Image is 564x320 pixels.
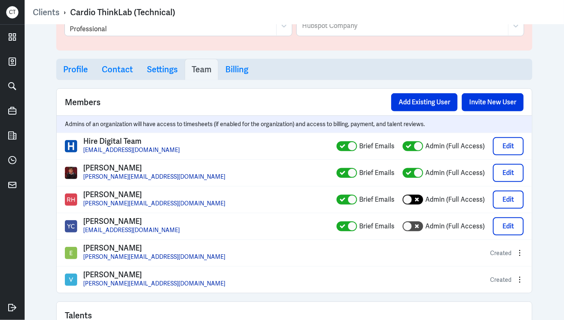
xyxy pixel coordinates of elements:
p: [PERSON_NAME] [83,271,225,279]
label: Admin (Full Access) [425,168,485,178]
p: [EMAIL_ADDRESS][DOMAIN_NAME] [83,225,180,235]
div: C T [6,6,18,18]
p: [PERSON_NAME][EMAIL_ADDRESS][DOMAIN_NAME] [83,279,225,288]
a: Clients [33,7,60,18]
p: [PERSON_NAME] [83,191,225,198]
p: › [60,7,70,18]
button: Invite New User [462,93,524,111]
button: Edit [493,164,524,182]
p: [PERSON_NAME] [83,244,225,252]
h3: Settings [147,64,178,74]
label: Brief Emails [359,141,394,151]
label: Brief Emails [359,221,394,231]
div: Cardio ThinkLab (Technical) [70,7,175,18]
button: Edit [493,191,524,209]
div: Admins of an organization will have access to timesheets (if enabled for the organization) and ac... [57,115,532,133]
label: Brief Emails [359,195,394,205]
p: [EMAIL_ADDRESS][DOMAIN_NAME] [83,145,180,155]
button: Edit [493,137,524,155]
p: [PERSON_NAME] [83,218,180,225]
p: [PERSON_NAME] [83,164,225,172]
h3: Team [192,64,211,74]
button: Edit [493,217,524,235]
p: Hire Digital Team [83,138,180,145]
label: Admin (Full Access) [425,141,485,151]
span: Members [65,96,101,108]
h3: Billing [225,64,248,74]
p: Created [490,248,511,258]
img: Virat Valaboju [65,274,77,286]
h3: Contact [102,64,133,74]
label: Admin (Full Access) [425,195,485,205]
label: Brief Emails [359,168,394,178]
p: [PERSON_NAME][EMAIL_ADDRESS][DOMAIN_NAME] [83,172,225,182]
button: Add Existing User [391,93,458,111]
h3: Profile [63,64,88,74]
p: [PERSON_NAME][EMAIL_ADDRESS][DOMAIN_NAME] [83,252,225,262]
img: Ethan Wong [65,247,77,259]
p: [PERSON_NAME][EMAIL_ADDRESS][DOMAIN_NAME] [83,198,225,208]
p: Created [490,275,511,285]
label: Admin (Full Access) [425,221,485,231]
